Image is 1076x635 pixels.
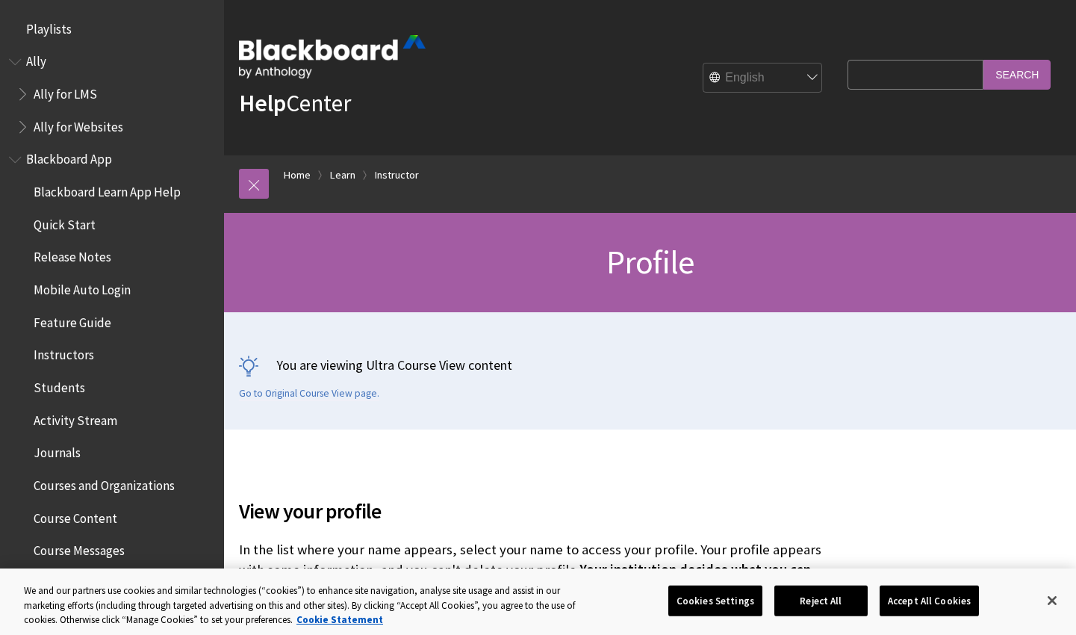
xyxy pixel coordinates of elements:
span: Journals [34,441,81,461]
a: Learn [330,166,355,185]
span: View your profile [239,495,840,527]
span: Activity Stream [34,408,117,428]
a: HelpCenter [239,88,351,118]
span: Blackboard App [26,147,112,167]
strong: Help [239,88,286,118]
span: Ally for Websites [34,114,123,134]
span: Ally for LMS [34,81,97,102]
select: Site Language Selector [703,63,823,93]
button: Accept All Cookies [880,585,979,616]
a: Instructor [375,166,419,185]
span: Quick Start [34,212,96,232]
a: More information about your privacy, opens in a new tab [296,613,383,626]
span: Courses and Organizations [34,473,175,493]
input: Search [983,60,1051,89]
span: Feature Guide [34,310,111,330]
span: Mobile Auto Login [34,277,131,297]
img: Blackboard by Anthology [239,35,426,78]
span: Students [34,375,85,395]
a: Go to Original Course View page. [239,387,379,400]
span: Course Content [34,506,117,526]
span: Instructors [34,343,94,363]
span: Release Notes [34,245,111,265]
p: In the list where your name appears, select your name to access your profile. Your profile appear... [239,540,840,599]
span: Blackboard Learn App Help [34,179,181,199]
a: Home [284,166,311,185]
p: You are viewing Ultra Course View content [239,356,1061,374]
div: We and our partners use cookies and similar technologies (“cookies”) to enhance site navigation, ... [24,583,592,628]
span: Course Messages [34,539,125,559]
button: Close [1036,584,1069,617]
button: Reject All [774,585,868,616]
span: Ally [26,49,46,69]
span: Profile [606,241,694,282]
nav: Book outline for Playlists [9,16,215,42]
nav: Book outline for Anthology Ally Help [9,49,215,140]
span: Playlists [26,16,72,37]
button: Cookies Settings [668,585,762,616]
